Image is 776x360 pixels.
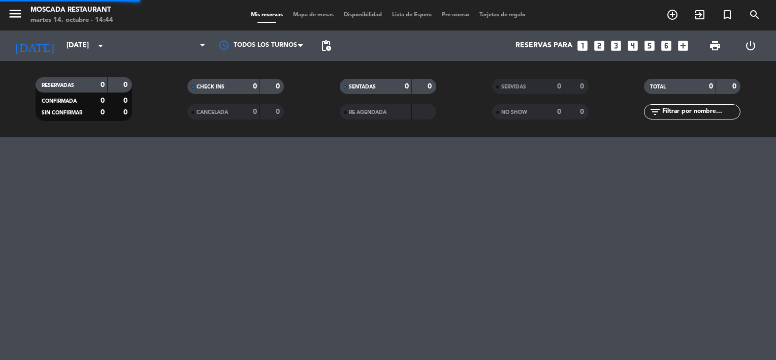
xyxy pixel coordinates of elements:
span: Pre-acceso [437,12,474,18]
span: Lista de Espera [387,12,437,18]
span: Mis reservas [246,12,288,18]
span: Mapa de mesas [288,12,339,18]
span: RESERVADAS [42,83,74,88]
span: NO SHOW [501,110,527,115]
strong: 0 [276,108,282,115]
span: CHECK INS [197,84,224,89]
i: search [749,9,761,21]
i: looks_4 [626,39,639,52]
i: looks_one [576,39,589,52]
i: filter_list [649,106,661,118]
i: turned_in_not [721,9,733,21]
i: [DATE] [8,35,61,57]
i: looks_3 [609,39,623,52]
strong: 0 [732,83,738,90]
i: power_settings_new [745,40,757,52]
span: Tarjetas de regalo [474,12,531,18]
span: CANCELADA [197,110,228,115]
span: TOTAL [650,84,666,89]
span: CONFIRMADA [42,99,77,104]
strong: 0 [101,81,105,88]
div: Moscada Restaurant [30,5,113,15]
strong: 0 [428,83,434,90]
i: looks_6 [660,39,673,52]
span: pending_actions [320,40,332,52]
strong: 0 [709,83,713,90]
strong: 0 [123,81,130,88]
i: looks_two [593,39,606,52]
i: looks_5 [643,39,656,52]
i: arrow_drop_down [94,40,107,52]
strong: 0 [101,109,105,116]
strong: 0 [253,108,257,115]
strong: 0 [580,83,586,90]
i: menu [8,6,23,21]
span: Reservas para [515,42,572,50]
strong: 0 [557,83,561,90]
strong: 0 [276,83,282,90]
span: SENTADAS [349,84,376,89]
span: print [709,40,721,52]
button: menu [8,6,23,25]
strong: 0 [123,97,130,104]
span: RE AGENDADA [349,110,386,115]
strong: 0 [405,83,409,90]
i: exit_to_app [694,9,706,21]
span: SIN CONFIRMAR [42,110,82,115]
strong: 0 [557,108,561,115]
div: martes 14. octubre - 14:44 [30,15,113,25]
i: add_circle_outline [666,9,678,21]
div: LOG OUT [733,31,768,61]
i: add_box [676,39,690,52]
strong: 0 [580,108,586,115]
strong: 0 [123,109,130,116]
span: Disponibilidad [339,12,387,18]
input: Filtrar por nombre... [661,106,740,117]
strong: 0 [253,83,257,90]
strong: 0 [101,97,105,104]
span: SERVIDAS [501,84,526,89]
